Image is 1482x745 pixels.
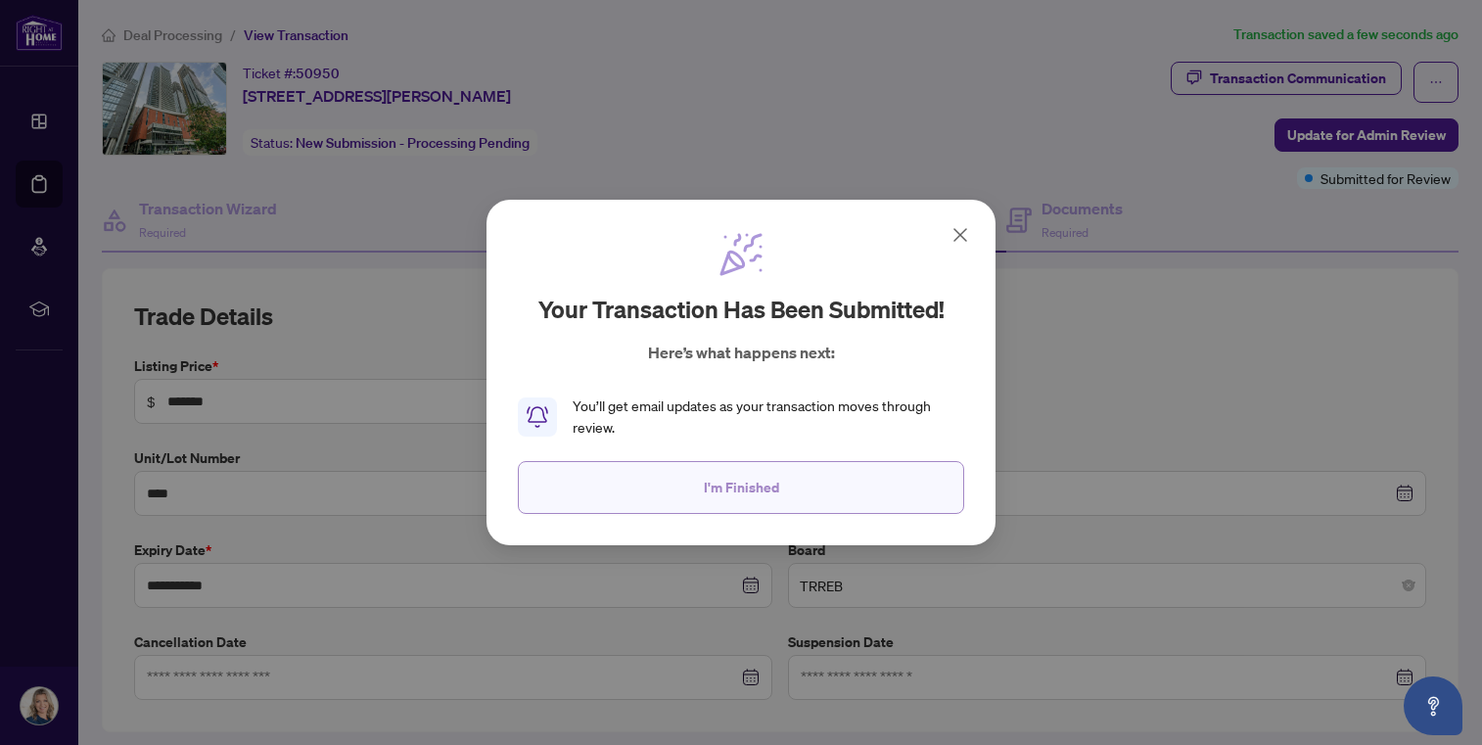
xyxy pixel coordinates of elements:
span: I'm Finished [704,472,779,503]
p: Here’s what happens next: [648,341,835,364]
h2: Your transaction has been submitted! [538,294,945,325]
button: Open asap [1404,676,1462,735]
button: I'm Finished [518,461,964,514]
div: You’ll get email updates as your transaction moves through review. [573,396,964,439]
